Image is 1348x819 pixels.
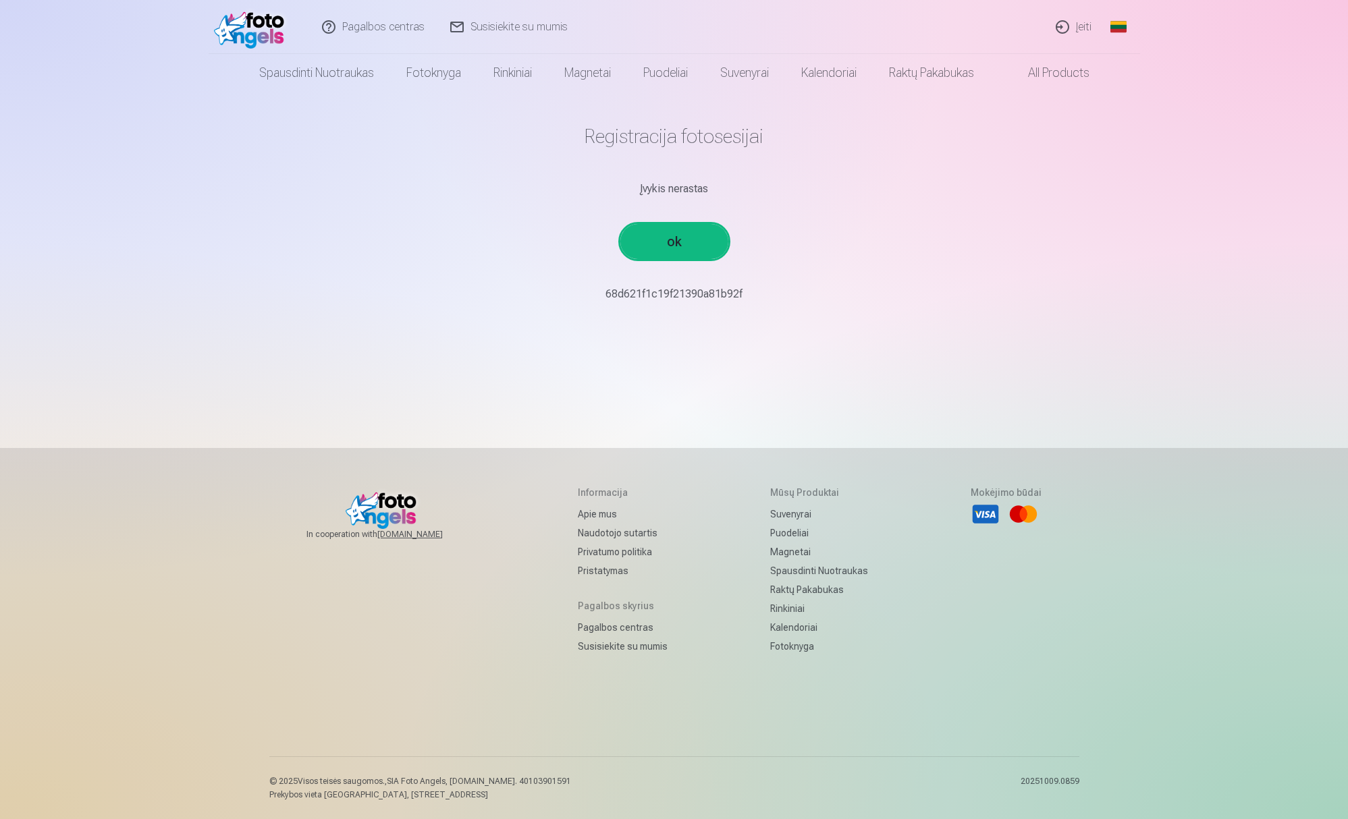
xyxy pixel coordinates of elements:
[1008,499,1038,529] li: Mastercard
[578,524,668,542] a: Naudotojo sutartis
[578,542,668,561] a: Privatumo politika
[578,561,668,580] a: Pristatymas
[280,286,1069,302] p: 68d621f1c19f21390a81b92f￼￼
[578,505,668,524] a: Apie mus
[280,124,1069,148] h1: Registracija fotosesijai
[477,54,548,92] a: Rinkiniai
[770,542,868,561] a: Magnetai
[971,499,1000,529] li: Visa
[971,486,1042,499] h5: Mokėjimo būdai
[770,561,868,580] a: Spausdinti nuotraukas
[1021,776,1079,800] p: 20251009.0859
[548,54,627,92] a: Magnetai
[377,529,475,540] a: [DOMAIN_NAME]
[704,54,785,92] a: Suvenyrai
[770,618,868,637] a: Kalendoriai
[770,486,868,499] h5: Mūsų produktai
[770,580,868,599] a: Raktų pakabukas
[785,54,873,92] a: Kalendoriai
[578,599,668,613] h5: Pagalbos skyrius
[578,637,668,656] a: Susisiekite su mumis
[269,776,571,787] p: © 2025 Visos teisės saugomos. ,
[770,524,868,542] a: Puodeliai
[387,776,571,786] span: SIA Foto Angels, [DOMAIN_NAME]. 40103901591
[306,529,475,540] span: In cooperation with
[269,789,571,800] p: Prekybos vieta [GEOGRAPHIC_DATA], [STREET_ADDRESS]
[990,54,1106,92] a: All products
[578,486,668,499] h5: Informacija
[873,54,990,92] a: Raktų pakabukas
[770,637,868,656] a: Fotoknyga
[280,181,1069,197] div: Įvykis nerastas
[620,224,728,259] a: ok
[770,599,868,618] a: Rinkiniai
[390,54,477,92] a: Fotoknyga
[578,618,668,637] a: Pagalbos centras
[627,54,704,92] a: Puodeliai
[214,5,292,49] img: /fa2
[770,505,868,524] a: Suvenyrai
[243,54,390,92] a: Spausdinti nuotraukas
